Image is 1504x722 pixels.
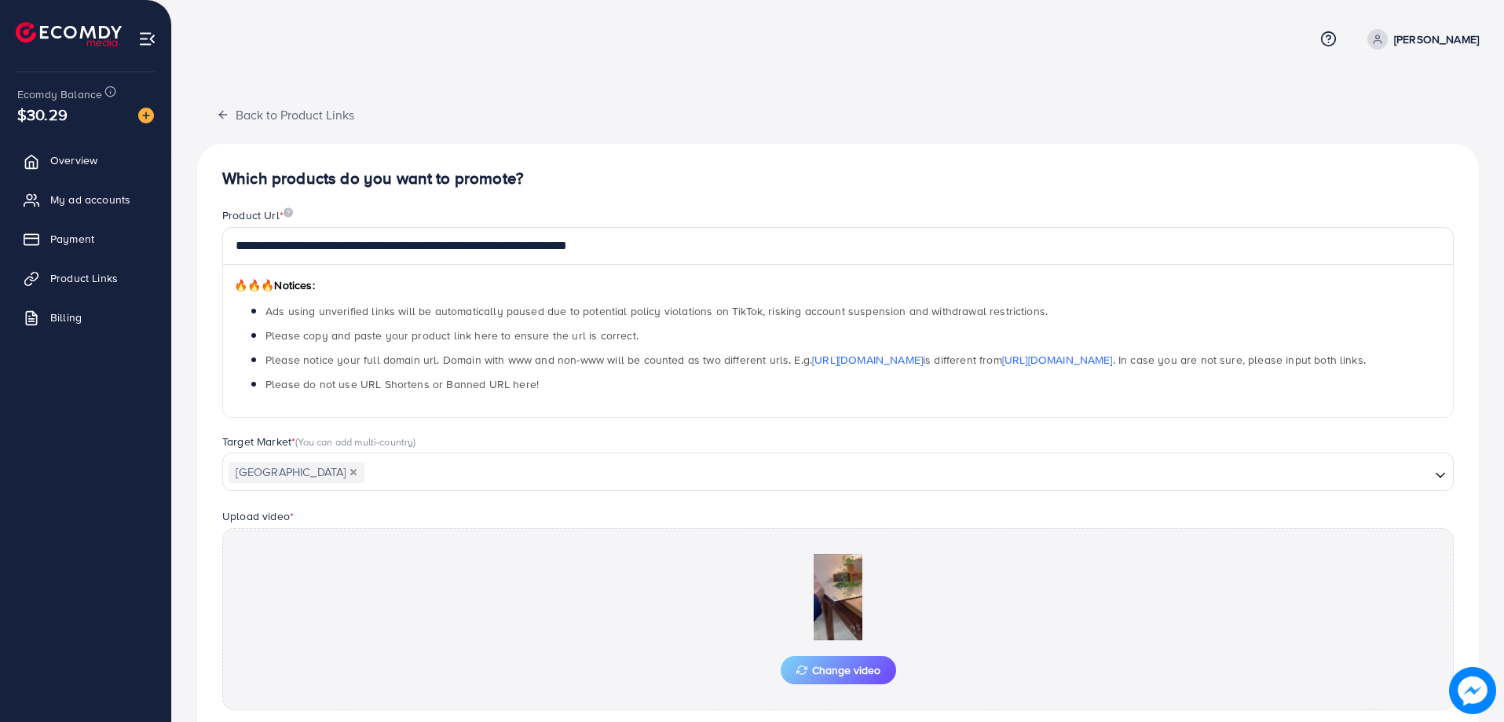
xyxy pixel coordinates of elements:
[349,468,357,476] button: Deselect Pakistan
[759,554,917,640] img: Preview Image
[812,352,923,368] a: [URL][DOMAIN_NAME]
[12,262,159,294] a: Product Links
[781,656,896,684] button: Change video
[16,22,122,46] img: logo
[50,310,82,325] span: Billing
[138,108,154,123] img: image
[50,270,118,286] span: Product Links
[222,434,416,449] label: Target Market
[12,184,159,215] a: My ad accounts
[24,87,60,142] span: $30.29
[1361,29,1479,49] a: [PERSON_NAME]
[50,231,94,247] span: Payment
[265,352,1366,368] span: Please notice your full domain url. Domain with www and non-www will be counted as two different ...
[796,665,880,676] span: Change video
[1452,670,1494,712] img: image
[234,277,274,293] span: 🔥🔥🔥
[12,145,159,176] a: Overview
[50,192,130,207] span: My ad accounts
[265,376,539,392] span: Please do not use URL Shortens or Banned URL here!
[295,434,415,449] span: (You can add multi-country)
[222,453,1454,490] div: Search for option
[197,97,374,131] button: Back to Product Links
[17,86,102,102] span: Ecomdy Balance
[234,277,315,293] span: Notices:
[366,461,1429,486] input: Search for option
[265,328,639,343] span: Please copy and paste your product link here to ensure the url is correct.
[284,207,293,218] img: image
[265,303,1048,319] span: Ads using unverified links will be automatically paused due to potential policy violations on Tik...
[50,152,97,168] span: Overview
[138,30,156,48] img: menu
[1002,352,1113,368] a: [URL][DOMAIN_NAME]
[12,302,159,333] a: Billing
[222,508,294,524] label: Upload video
[222,207,293,223] label: Product Url
[12,223,159,255] a: Payment
[1394,30,1479,49] p: [PERSON_NAME]
[229,462,364,484] span: [GEOGRAPHIC_DATA]
[222,169,1454,189] h4: Which products do you want to promote?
